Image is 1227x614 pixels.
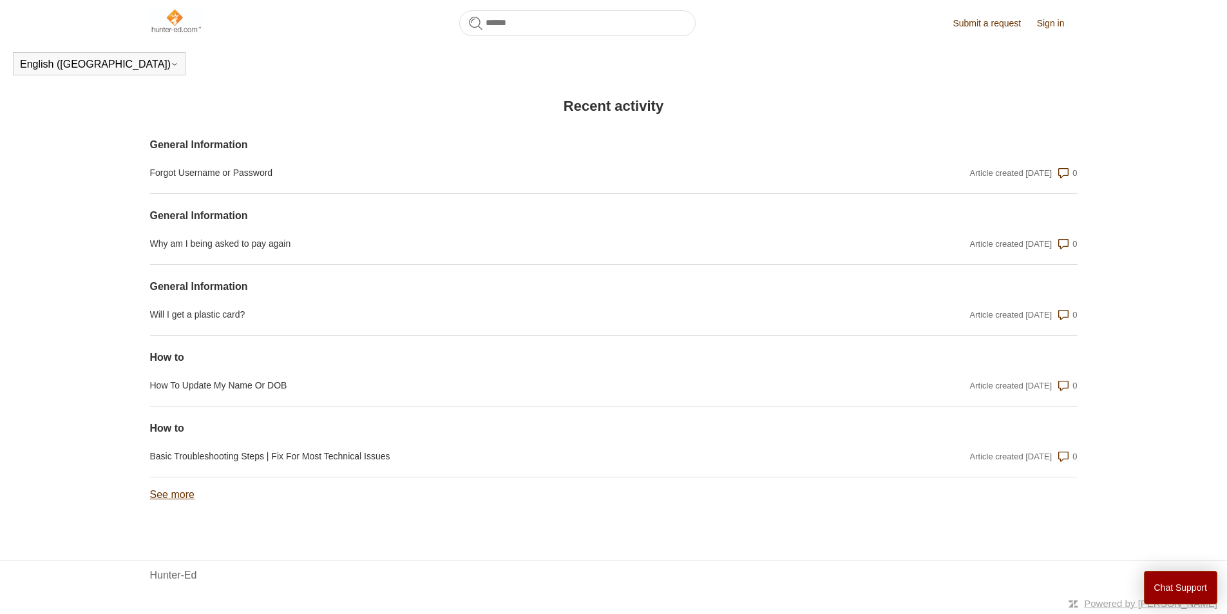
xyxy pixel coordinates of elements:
[150,166,799,180] a: Forgot Username or Password
[1037,17,1078,30] a: Sign in
[150,421,799,436] a: How to
[953,17,1034,30] a: Submit a request
[150,379,799,392] a: How To Update My Name Or DOB
[1144,571,1218,604] button: Chat Support
[150,279,799,294] a: General Information
[150,568,197,583] a: Hunter-Ed
[459,10,696,36] input: Search
[150,95,1078,117] h2: Recent activity
[150,237,799,251] a: Why am I being asked to pay again
[970,379,1052,392] div: Article created [DATE]
[150,8,202,34] img: Hunter-Ed Help Center home page
[970,309,1052,321] div: Article created [DATE]
[150,350,799,365] a: How to
[970,167,1052,180] div: Article created [DATE]
[150,450,799,463] a: Basic Troubleshooting Steps | Fix For Most Technical Issues
[150,489,195,500] a: See more
[970,450,1052,463] div: Article created [DATE]
[1084,598,1217,609] a: Powered by [PERSON_NAME]
[150,137,799,153] a: General Information
[150,208,799,224] a: General Information
[970,238,1052,251] div: Article created [DATE]
[20,59,178,70] button: English ([GEOGRAPHIC_DATA])
[150,308,799,321] a: Will I get a plastic card?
